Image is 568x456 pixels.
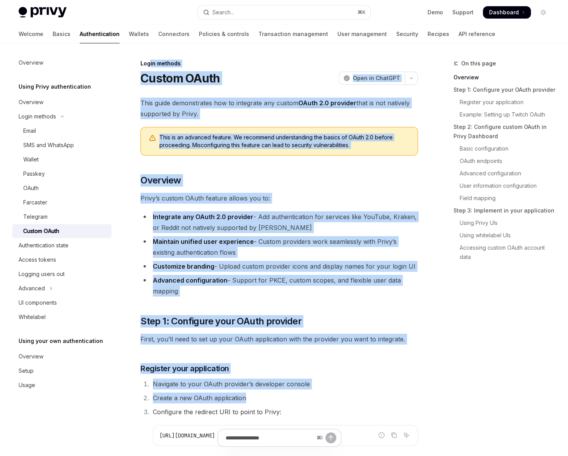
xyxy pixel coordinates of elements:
[453,71,556,84] a: Overview
[453,167,556,180] a: Advanced configuration
[23,226,59,236] div: Custom OAuth
[212,8,234,17] div: Search...
[140,363,229,374] span: Register your application
[353,74,400,82] span: Open in ChatGPT
[19,241,68,250] div: Authentication state
[453,192,556,204] a: Field mapping
[453,180,556,192] a: User information configuration
[358,9,366,15] span: ⌘ K
[12,310,111,324] a: Whitelabel
[12,267,111,281] a: Logging users out
[12,56,111,70] a: Overview
[12,138,111,152] a: SMS and WhatsApp
[453,121,556,142] a: Step 2: Configure custom OAuth in Privy Dashboard
[19,284,45,293] div: Advanced
[198,5,371,19] button: Open search
[23,198,47,207] div: Farcaster
[19,366,34,375] div: Setup
[151,406,418,446] li: Configure the redirect URI to point to Privy:
[298,99,356,107] a: OAuth 2.0 provider
[339,72,405,85] button: Open in ChatGPT
[12,253,111,267] a: Access tokens
[453,108,556,121] a: Example: Setting up Twitch OAuth
[12,350,111,363] a: Overview
[153,262,214,270] strong: Customize branding
[140,193,418,204] span: Privy’s custom OAuth feature allows you to:
[140,261,418,272] li: - Upload custom provider icons and display names for your login UI
[158,25,190,43] a: Connectors
[151,379,418,389] li: Navigate to your OAuth provider’s developer console
[140,236,418,258] li: - Custom providers work seamlessly with Privy’s existing authentication flows
[140,315,301,327] span: Step 1: Configure your OAuth provider
[12,224,111,238] a: Custom OAuth
[140,334,418,345] span: First, you’ll need to set up your OAuth application with the provider you want to integrate.
[453,217,556,229] a: Using Privy UIs
[23,169,45,178] div: Passkey
[396,25,418,43] a: Security
[140,275,418,297] li: - Support for PKCE, custom scopes, and flexible user data mapping
[19,58,43,67] div: Overview
[199,25,249,43] a: Policies & controls
[129,25,149,43] a: Wallets
[12,364,111,378] a: Setup
[483,6,531,19] a: Dashboard
[23,212,48,221] div: Telegram
[428,9,443,16] a: Demo
[159,134,410,149] span: This is an advanced feature. We recommend understanding the basics of OAuth 2.0 before proceeding...
[19,312,46,322] div: Whitelabel
[453,96,556,108] a: Register your application
[258,25,328,43] a: Transaction management
[461,59,496,68] span: On this page
[140,60,418,67] div: Login methods
[23,126,36,135] div: Email
[453,142,556,155] a: Basic configuration
[453,242,556,263] a: Accessing custom OAuth account data
[459,25,495,43] a: API reference
[151,393,418,403] li: Create a new OAuth application
[12,281,111,295] button: Toggle Advanced section
[19,269,65,279] div: Logging users out
[12,153,111,166] a: Wallet
[12,181,111,195] a: OAuth
[428,25,449,43] a: Recipes
[537,6,549,19] button: Toggle dark mode
[19,98,43,107] div: Overview
[19,336,103,346] h5: Using your own authentication
[337,25,387,43] a: User management
[153,238,254,245] strong: Maintain unified user experience
[12,167,111,181] a: Passkey
[12,195,111,209] a: Farcaster
[453,84,556,96] a: Step 1: Configure your OAuth provider
[23,183,39,193] div: OAuth
[140,98,418,119] span: This guide demonstrates how to integrate any custom that is not natively supported by Privy.
[12,210,111,224] a: Telegram
[149,134,156,142] svg: Warning
[452,9,474,16] a: Support
[12,95,111,109] a: Overview
[80,25,120,43] a: Authentication
[19,298,57,307] div: UI components
[453,229,556,242] a: Using whitelabel UIs
[12,378,111,392] a: Usage
[19,112,56,121] div: Login methods
[226,429,313,446] input: Ask a question...
[19,352,43,361] div: Overview
[19,25,43,43] a: Welcome
[53,25,70,43] a: Basics
[12,296,111,310] a: UI components
[153,213,253,221] strong: Integrate any OAuth 2.0 provider
[453,204,556,217] a: Step 3: Implement in your application
[23,155,39,164] div: Wallet
[19,255,56,264] div: Access tokens
[19,82,91,91] h5: Using Privy authentication
[12,238,111,252] a: Authentication state
[489,9,519,16] span: Dashboard
[325,432,336,443] button: Send message
[140,211,418,233] li: - Add authentication for services like YouTube, Kraken, or Reddit not natively supported by [PERS...
[140,71,220,85] h1: Custom OAuth
[23,141,74,150] div: SMS and WhatsApp
[12,110,111,123] button: Toggle Login methods section
[453,155,556,167] a: OAuth endpoints
[12,124,111,138] a: Email
[153,276,228,284] strong: Advanced configuration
